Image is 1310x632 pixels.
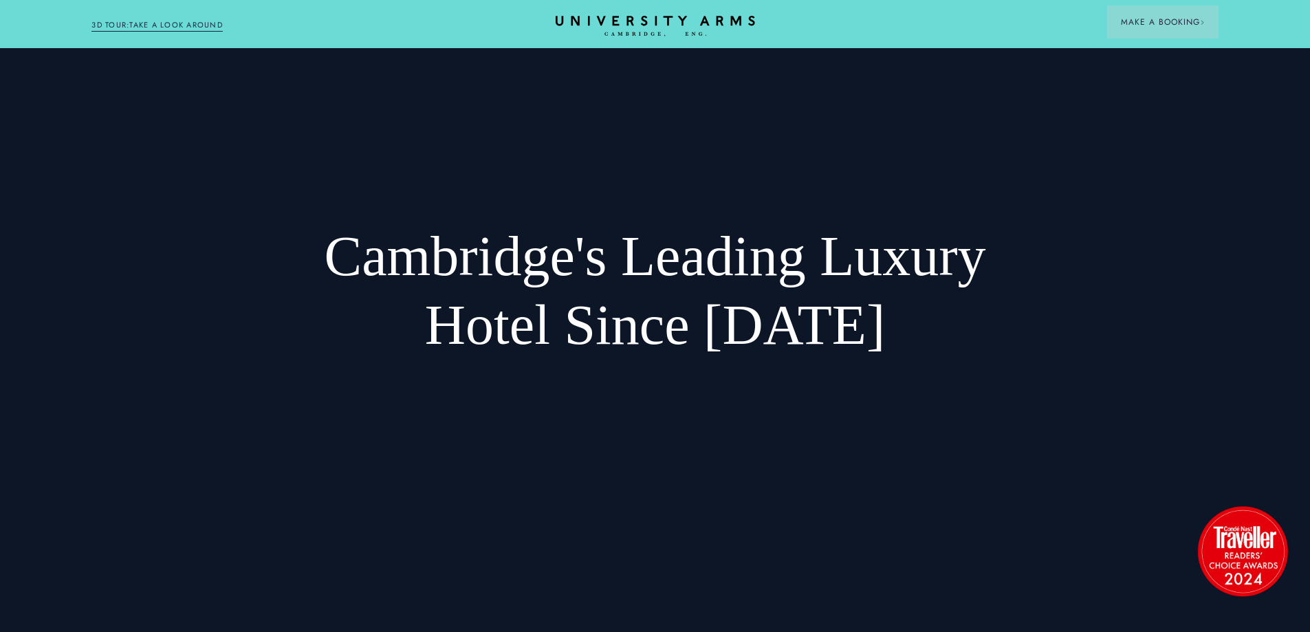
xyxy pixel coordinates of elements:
[556,16,755,37] a: Home
[1121,16,1205,28] span: Make a Booking
[1191,499,1294,602] img: image-2524eff8f0c5d55edbf694693304c4387916dea5-1501x1501-png
[288,222,1022,360] h1: Cambridge's Leading Luxury Hotel Since [DATE]
[1107,6,1219,39] button: Make a BookingArrow icon
[1200,20,1205,25] img: Arrow icon
[91,19,223,32] a: 3D TOUR:TAKE A LOOK AROUND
